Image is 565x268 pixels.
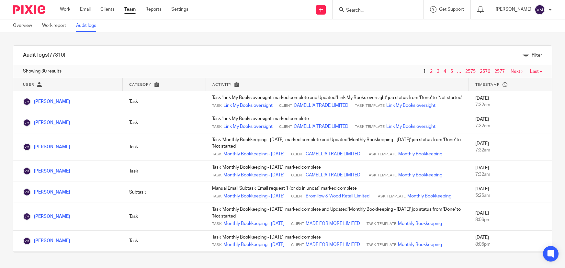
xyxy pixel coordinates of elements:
a: Reports [145,6,162,13]
span: Get Support [439,7,464,12]
div: 7:32am [475,102,545,108]
img: Pixie [13,5,45,14]
td: Task 'Link My Books oversight' marked complete [206,112,469,133]
td: Task [123,203,206,230]
span: Client [291,173,304,178]
a: 4 [444,69,446,74]
a: Bromilow & Wood Retail Limited [306,193,369,199]
a: CAMELLIA TRADE LIMITED [294,102,348,109]
img: Viktorija Martin [23,237,31,245]
span: Task [212,152,222,157]
td: [DATE] [469,182,552,203]
input: Search [345,8,404,14]
a: Monthly Bookkeeping - [DATE] [223,193,285,199]
a: Last » [530,69,542,74]
a: Settings [171,6,188,13]
img: Viktorija Martin [23,188,31,196]
span: Client [279,124,292,129]
a: Next › [511,69,523,74]
span: Category [129,83,151,86]
a: [PERSON_NAME] [23,214,70,219]
td: Task 'Link My Books oversight' marked complete and Updated 'Link My Books oversight' job status f... [206,91,469,112]
span: 1 [422,68,427,75]
span: Task Template [367,173,397,178]
a: CAMELLIA TRADE LIMITED [294,123,348,130]
a: MADE FOR MORE LIMITED [306,220,360,227]
span: Client [291,152,304,157]
div: 7:32am [475,123,545,129]
span: Task [212,173,222,178]
a: Link My Books oversight [223,102,273,109]
span: Task Template [355,124,385,129]
span: Task [212,124,222,129]
td: Task [123,112,206,133]
a: Overview [13,19,37,32]
td: Task [123,133,206,161]
a: Work report [42,19,71,32]
span: Filter [532,53,542,58]
span: Client [291,242,304,248]
a: Link My Books oversight [386,123,435,130]
span: Client [291,194,304,199]
a: [PERSON_NAME] [23,99,70,104]
div: 7:32am [475,171,545,178]
a: Team [124,6,136,13]
a: Work [60,6,70,13]
span: … [456,68,463,75]
a: Monthly Bookkeeping [398,241,442,248]
a: 2 [430,69,433,74]
img: Viktorija Martin [23,167,31,175]
span: Task Template [376,194,406,199]
a: Monthly Bookkeeping - [DATE] [223,151,285,157]
span: Activity [212,83,232,86]
nav: pager [422,69,542,74]
img: Viktorija Martin [23,143,31,151]
div: 7:32am [475,147,545,153]
a: [PERSON_NAME] [23,145,70,149]
span: Client [279,103,292,108]
span: Task [212,242,222,248]
a: Monthly Bookkeeping [398,172,442,178]
td: Task [123,161,206,182]
span: Task Template [355,103,385,108]
td: [DATE] [469,91,552,112]
a: 2575 [465,69,476,74]
img: Viktorija Martin [23,213,31,220]
td: [DATE] [469,230,552,251]
a: [PERSON_NAME] [23,239,70,243]
span: Task Template [367,221,396,227]
p: [PERSON_NAME] [496,6,531,13]
a: 5 [450,69,453,74]
a: 3 [437,69,439,74]
td: [DATE] [469,203,552,230]
a: CAMELLIA TRADE LIMITED [306,172,360,178]
a: CAMELLIA TRADE LIMITED [306,151,360,157]
a: 2576 [480,69,490,74]
td: [DATE] [469,133,552,161]
td: [DATE] [469,161,552,182]
a: Monthly Bookkeeping [398,220,442,227]
a: [PERSON_NAME] [23,190,70,195]
a: Monthly Bookkeeping - [DATE] [223,172,285,178]
a: [PERSON_NAME] [23,169,70,173]
a: Monthly Bookkeeping [398,151,442,157]
a: Audit logs [76,19,101,32]
a: [PERSON_NAME] [23,120,70,125]
a: Monthly Bookkeeping - [DATE] [223,241,285,248]
div: 8:06pm [475,241,545,248]
td: Task [123,230,206,251]
a: Clients [100,6,115,13]
a: 2577 [494,69,505,74]
img: svg%3E [535,5,545,15]
a: Link My Books oversight [386,102,435,109]
td: Manual Email Subtask 'Email request 1 (or do in uncat)' marked complete [206,182,469,203]
div: 8:06pm [475,217,545,223]
span: Task Template [367,242,396,248]
span: Timestamp [475,83,500,86]
span: Client [291,221,304,227]
div: 5:26am [475,192,545,199]
span: Showing 30 results [23,68,62,74]
td: [DATE] [469,112,552,133]
a: MADE FOR MORE LIMITED [306,241,360,248]
td: Task 'Monthly Bookkeeping - [DATE]' marked complete [206,230,469,251]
